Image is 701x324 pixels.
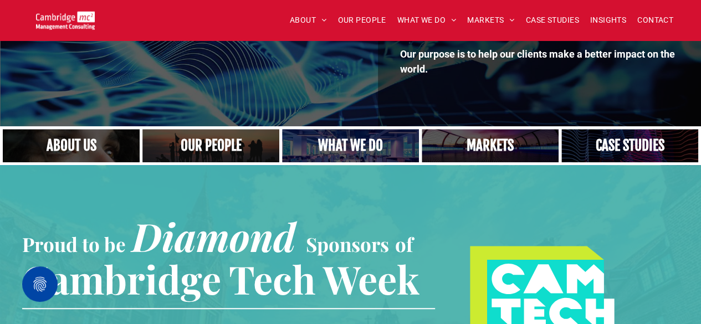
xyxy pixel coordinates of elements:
a: Close up of woman's face, centered on her eyes [3,129,140,162]
img: Go to Homepage [36,11,95,29]
a: A crowd in silhouette at sunset, on a rise or lookout point [142,129,279,162]
a: CASE STUDIES [520,12,585,29]
span: Sponsors [306,231,389,257]
span: Proud to be [22,231,126,257]
a: ABOUT [284,12,332,29]
span: of [395,231,413,257]
a: INSIGHTS [585,12,632,29]
a: CONTACT [632,12,679,29]
span: Cambridge Tech Week [22,253,419,305]
a: A yoga teacher lifting his whole body off the ground in the peacock pose [278,128,423,163]
a: WHAT WE DO [392,12,462,29]
a: Our Markets | Cambridge Management Consulting [422,129,559,162]
a: Your Business Transformed | Cambridge Management Consulting [36,13,95,24]
strong: Our purpose is to help our clients make a better impact on the world. [400,48,675,75]
span: Diamond [132,210,296,262]
a: OUR PEOPLE [332,12,391,29]
a: CASE STUDIES | See an Overview of All Our Case Studies | Cambridge Management Consulting [561,129,698,162]
a: MARKETS [462,12,520,29]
